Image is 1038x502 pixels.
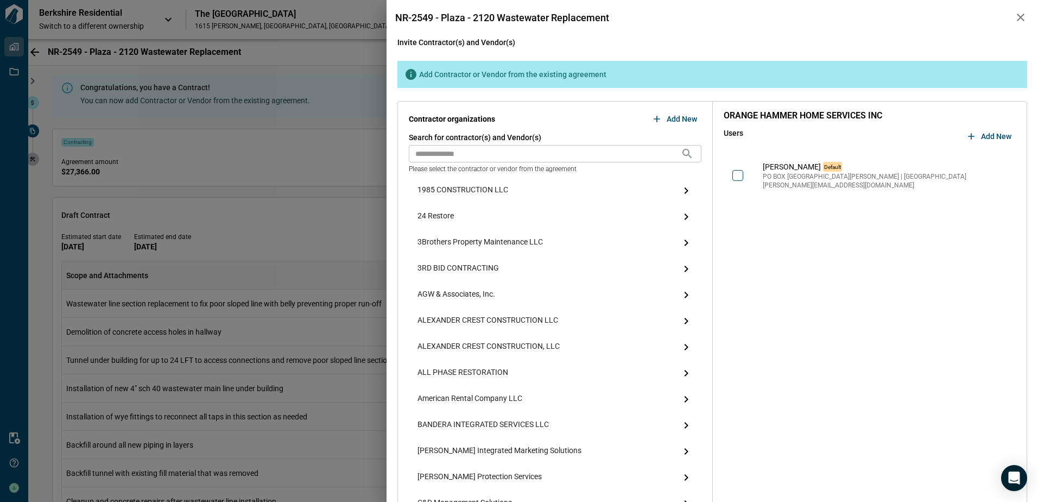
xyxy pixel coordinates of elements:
[417,315,558,328] span: ALEXANDER CREST CONSTRUCTION LLC
[417,419,549,432] span: BANDERA INTEGRATED SERVICES LLC
[417,262,499,275] span: 3RD BID CONTRACTING
[409,114,495,124] span: Contractor organizations
[419,69,606,80] span: Add Contractor or Vendor from the existing agreement
[763,172,1008,181] span: PO BOX [GEOGRAPHIC_DATA][PERSON_NAME] | [GEOGRAPHIC_DATA]
[417,236,543,249] span: 3Brothers Property Maintenance LLC
[409,165,701,173] span: Please select the contractor or vendor from the agreement
[763,161,821,172] span: [PERSON_NAME]
[724,128,743,145] span: Users
[393,12,609,23] span: NR-2549 - Plaza - 2120 Wastewater Replacement
[417,471,542,484] span: [PERSON_NAME] Protection Services
[417,184,508,197] span: 1985 CONSTRUCTION LLC
[417,341,560,354] span: ALEXANDER CREST CONSTRUCTION, LLC
[417,288,495,302] span: AGW & Associates, Inc.
[417,445,581,458] span: [PERSON_NAME] Integrated Marketing Solutions
[724,110,1016,121] span: ORANGE HAMMER HOME SERVICES INC
[763,181,1008,190] span: [PERSON_NAME][EMAIL_ADDRESS][DOMAIN_NAME]
[409,132,701,143] span: Search for contractor(s) and Vendor(s)
[397,37,1027,48] span: Invite Contractor(s) and Vendor(s)
[417,393,522,406] span: American Rental Company LLC
[1001,465,1027,491] div: Open Intercom Messenger
[964,128,1016,145] button: Add New
[981,131,1011,142] span: Add New
[824,164,841,170] span: Default
[649,110,701,128] button: Add New
[667,114,697,124] span: Add New
[417,210,454,223] span: 24 Restore
[417,367,508,380] span: ALL PHASE RESTORATION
